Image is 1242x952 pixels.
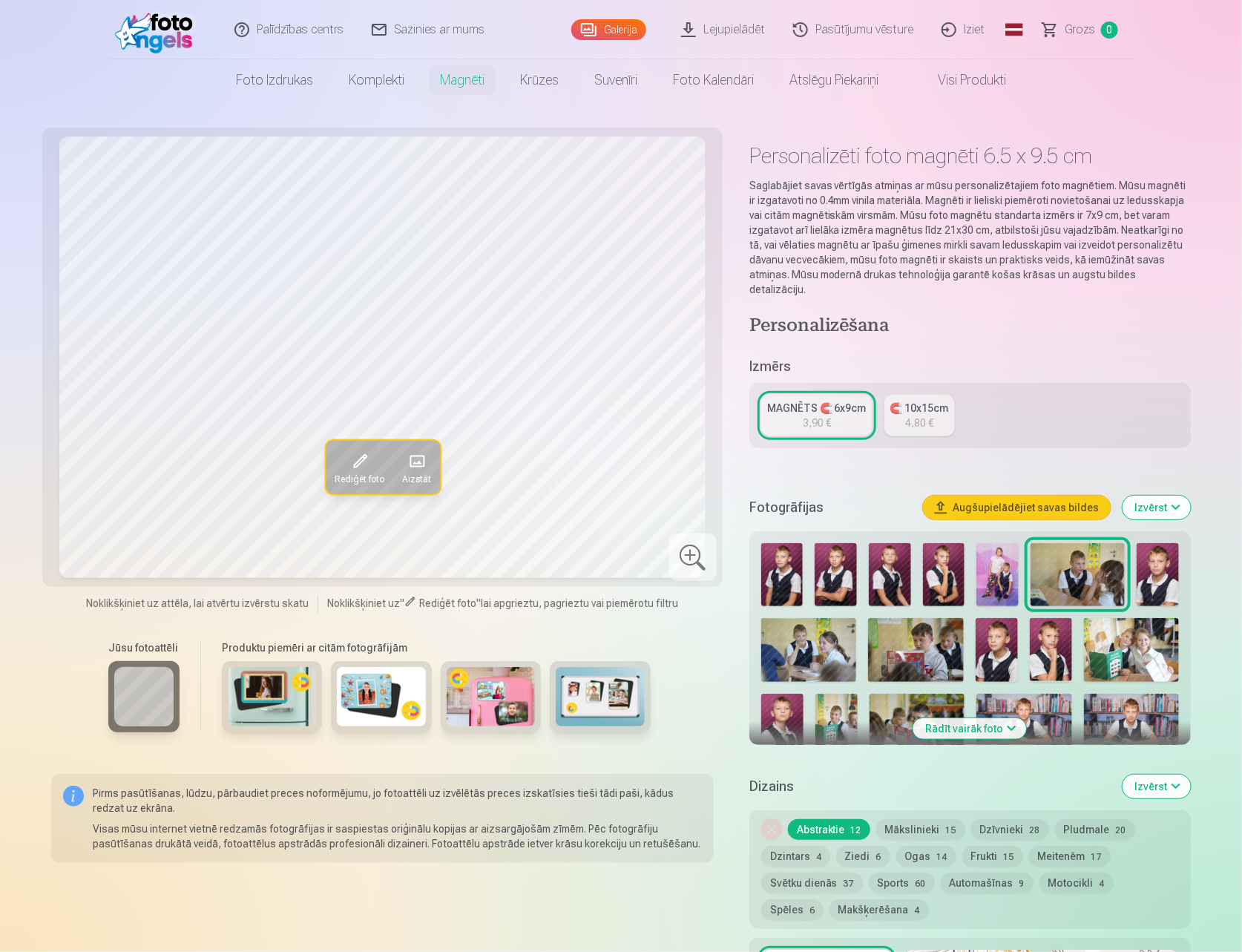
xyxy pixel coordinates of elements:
button: Svētku dienās37 [761,873,863,893]
span: 12 [851,825,861,836]
span: 14 [937,852,947,862]
a: Galerija [571,19,646,40]
span: 9 [1019,879,1025,889]
button: Ziedi6 [836,846,890,867]
button: Spēles6 [761,899,824,920]
span: 15 [946,825,956,836]
span: 4 [915,905,920,916]
span: 6 [809,905,815,916]
span: 15 [1004,852,1014,862]
span: 6 [876,852,881,862]
span: 37 [844,879,854,889]
span: 17 [1091,852,1102,862]
button: Dzīvnieki28 [971,819,1049,840]
span: 0 [1101,22,1118,39]
button: Automašīnas9 [941,873,1034,893]
h4: Personalizēšana [749,315,1191,338]
span: 4 [816,852,821,862]
span: Rediģēt foto [334,473,384,485]
div: 🧲 10x15cm [890,401,949,416]
button: Meitenēm17 [1029,846,1111,867]
button: Sports60 [869,873,935,893]
a: Visi produkti [896,59,1024,101]
button: Aizstāt [392,441,439,494]
a: Suvenīri [576,59,655,101]
button: Frukti15 [962,846,1023,867]
a: Foto izdrukas [218,59,331,101]
h5: Dizains [749,776,1111,797]
span: Grozs [1065,21,1095,39]
span: Rediģēt foto [419,597,476,609]
button: Izvērst [1123,775,1191,798]
button: Rādīt vairāk foto [913,718,1027,739]
button: Ogas14 [896,846,956,867]
div: MAGNĒTS 🧲 6x9cm [767,401,867,416]
h5: Izmērs [749,356,1191,377]
span: Noklikšķiniet uz attēla, lai atvērtu izvērstu skatu [86,596,309,611]
span: 60 [916,879,926,889]
button: Rediģēt foto [325,441,392,494]
button: Makšķerēšana4 [829,899,929,920]
button: Augšupielādējiet savas bildes [923,496,1111,519]
span: lai apgrieztu, pagrieztu vai piemērotu filtru [481,597,678,609]
h6: Produktu piemēri ar citām fotogrāfijām [216,640,657,655]
a: Krūzes [502,59,576,101]
h6: Jūsu fotoattēli [108,640,180,655]
span: Aizstāt [401,473,430,485]
a: Komplekti [331,59,422,101]
div: 4,80 € [905,416,933,430]
a: 🧲 10x15cm4,80 € [884,395,955,436]
button: Abstraktie12 [788,819,870,840]
span: 28 [1030,825,1040,836]
span: " [400,597,404,609]
span: " [476,597,481,609]
p: Visas mūsu internet vietnē redzamās fotogrāfijas ir saspiestas oriģinālu kopijas ar aizsargājošām... [93,821,702,851]
button: Dzintars4 [761,846,830,867]
a: Foto kalendāri [655,59,772,101]
button: Mākslinieki15 [876,819,965,840]
span: 4 [1100,879,1105,889]
a: Magnēti [422,59,502,101]
button: Pludmale20 [1055,819,1135,840]
p: Saglabājiet savas vērtīgās atmiņas ar mūsu personalizētajiem foto magnētiem. Mūsu magnēti ir izga... [749,178,1191,297]
div: 3,90 € [803,416,831,430]
span: Noklikšķiniet uz [327,597,400,609]
h5: Fotogrāfijas [749,497,911,518]
button: Izvērst [1123,496,1191,519]
a: Atslēgu piekariņi [772,59,896,101]
a: MAGNĒTS 🧲 6x9cm3,90 € [761,395,873,436]
button: Motocikli4 [1039,873,1114,893]
img: /fa1 [115,6,200,53]
p: Pirms pasūtīšanas, lūdzu, pārbaudiet preces noformējumu, jo fotoattēli uz izvēlētās preces izskat... [93,786,702,815]
h1: Personalizēti foto magnēti 6.5 x 9.5 cm [749,142,1191,169]
span: 20 [1116,825,1126,836]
